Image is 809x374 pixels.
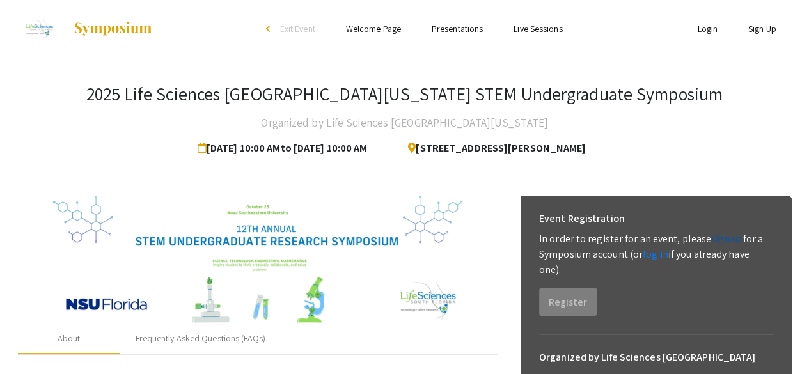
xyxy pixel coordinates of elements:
[697,23,718,35] a: Login
[432,23,483,35] a: Presentations
[10,316,54,364] iframe: Chat
[198,136,372,161] span: [DATE] 10:00 AM to [DATE] 10:00 AM
[539,206,625,231] h6: Event Registration
[539,288,597,316] button: Register
[136,332,265,345] div: Frequently Asked Questions (FAQs)
[280,23,315,35] span: Exit Event
[539,231,773,277] p: In order to register for an event, please for a Symposium account (or if you already have one).
[514,23,562,35] a: Live Sessions
[261,110,547,136] h4: Organized by Life Sciences [GEOGRAPHIC_DATA][US_STATE]
[748,23,776,35] a: Sign Up
[58,332,81,345] div: About
[73,21,153,36] img: Symposium by ForagerOne
[643,247,668,261] a: log in
[346,23,401,35] a: Welcome Page
[53,196,462,323] img: 32153a09-f8cb-4114-bf27-cfb6bc84fc69.png
[86,83,723,105] h3: 2025 Life Sciences [GEOGRAPHIC_DATA][US_STATE] STEM Undergraduate Symposium
[398,136,586,161] span: [STREET_ADDRESS][PERSON_NAME]
[266,25,274,33] div: arrow_back_ios
[711,232,743,245] a: sign up
[18,13,61,45] img: 2025 Life Sciences South Florida STEM Undergraduate Symposium
[18,13,153,45] a: 2025 Life Sciences South Florida STEM Undergraduate Symposium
